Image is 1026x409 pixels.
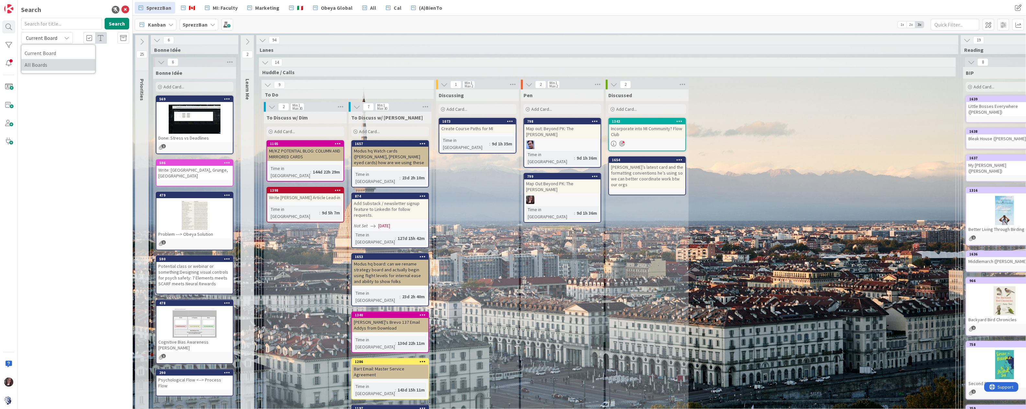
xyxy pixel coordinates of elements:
div: 130d 22h 11m [396,340,426,347]
span: (A)BienTo [419,4,442,12]
div: 1398 [270,188,344,193]
div: 799 [524,174,601,179]
button: Search [105,18,129,29]
div: 874 [352,193,428,199]
div: 1654 [612,158,685,162]
span: 1 [162,240,166,244]
span: Huddle / Calls [262,69,948,75]
span: All Boards [25,60,92,70]
div: 9d 1h 36m [575,210,599,217]
div: 23d 2h 10m [400,174,426,181]
div: 479 [156,192,233,198]
a: 590Potential class or webinar or something:Designing visual controls for psych safety: 7 Elements... [156,256,233,294]
a: All [358,2,380,14]
a: Marketing [243,2,283,14]
div: 1657 [355,142,428,146]
span: 1 [972,235,976,240]
div: 144d 22h 29m [311,168,342,176]
div: 596 [159,161,233,165]
a: 1105MI/KZ POTENTIAL BLOG: COLUMN AND MIRRORED CARDSTime in [GEOGRAPHIC_DATA]:144d 22h 29m [266,140,344,182]
div: Time in [GEOGRAPHIC_DATA] [354,231,395,245]
div: MI/KZ POTENTIAL BLOG: COLUMN AND MIRRORED CARDS [267,147,344,161]
span: Pen [524,92,533,98]
div: 1343 [612,119,685,124]
span: Learn Me [244,79,251,100]
div: 9d 1h 35m [490,140,514,147]
div: Time in [GEOGRAPHIC_DATA] [269,165,310,179]
div: 1105 [270,142,344,146]
div: 1657Modus hq Watch cards ([PERSON_NAME], [PERSON_NAME] eyed cards) how are we using these [352,141,428,167]
a: 1654[PERSON_NAME]’s latest card and the formatting conventions he’s using so we can better coordi... [608,156,686,195]
div: 1073 [442,119,516,124]
a: 1340[PERSON_NAME]'s Brevo 137 Email Addys from DownloadTime in [GEOGRAPHIC_DATA]:130d 22h 11m [351,312,429,353]
span: 2 [535,81,546,88]
div: Time in [GEOGRAPHIC_DATA] [354,336,395,350]
div: 1653 [355,255,428,259]
b: SprezzBan [183,21,208,28]
a: 1657Modus hq Watch cards ([PERSON_NAME], [PERSON_NAME] eyed cards) how are we using theseTime in ... [351,140,429,187]
div: 596Write: [GEOGRAPHIC_DATA], Grunge, [GEOGRAPHIC_DATA] [156,160,233,180]
div: 798 [527,119,601,124]
a: 1653Modus hq board: can we rename strategy board and actually begin using flight levels for inter... [351,253,429,306]
div: 290 [159,370,233,375]
span: Add Card... [163,84,184,90]
a: 479Problem ---> Obeya Solution [156,192,233,250]
div: TD [524,196,601,204]
div: 590 [159,257,233,261]
img: TD [4,378,13,387]
span: MI: Faculty [213,4,238,12]
span: Lanes [260,47,950,53]
div: 798Map out: Beyond PK: The [PERSON_NAME] [524,119,601,139]
a: 1398Write [PERSON_NAME] Article Lead-inTime in [GEOGRAPHIC_DATA]:9d 5h 7m [266,187,344,222]
div: 1657 [352,141,428,147]
a: 1286Bart Email: Master Service AgreementTime in [GEOGRAPHIC_DATA]:143d 15h 11m [351,358,429,400]
span: Current Board [26,35,57,41]
a: 1073Create Course Paths for MITime in [GEOGRAPHIC_DATA]:9d 1h 35m [439,118,516,153]
span: Kanban [148,21,166,28]
div: 590 [156,256,233,262]
span: Support [14,1,29,9]
img: JB [526,141,535,149]
span: 94 [269,36,280,44]
div: 478 [159,301,233,305]
span: Add Card... [531,106,552,112]
span: Discussed [608,92,632,98]
div: 1654 [609,157,685,163]
a: Current Board [21,47,95,59]
div: Time in [GEOGRAPHIC_DATA] [354,171,400,185]
div: Max 2 [549,85,558,88]
a: Cal [382,2,405,14]
a: 799Map Out Beyond PK: The [PERSON_NAME]TDTime in [GEOGRAPHIC_DATA]:9d 1h 36m [524,173,601,223]
div: Max 2 [465,85,473,88]
div: Create Course Paths for MI [439,124,516,133]
div: 290Psychological Flow <--> Process Flow [156,370,233,390]
div: Time in [GEOGRAPHIC_DATA] [526,151,574,165]
div: 143d 15h 11m [396,386,426,393]
div: Cognitive Bias Awareness [PERSON_NAME] [156,338,233,352]
span: Marketing [255,4,279,12]
div: 799Map Out Beyond PK: The [PERSON_NAME] [524,174,601,194]
span: : [395,340,396,347]
div: Map Out Beyond PK: The [PERSON_NAME] [524,179,601,194]
div: Write: [GEOGRAPHIC_DATA], Grunge, [GEOGRAPHIC_DATA] [156,166,233,180]
div: 874Add Substack / newsletter signup feature to LinkedIn for follow requests. [352,193,428,219]
a: 🇨🇦 [177,2,199,14]
span: 25 [136,51,147,58]
span: : [319,209,320,216]
div: 1343 [609,119,685,124]
div: JB [524,141,601,149]
span: : [489,140,490,147]
div: 798 [524,119,601,124]
a: Obeya Global [309,2,356,14]
div: 1398 [267,187,344,193]
span: To Discuss w/ Jim [351,114,423,121]
div: 1073Create Course Paths for MI [439,119,516,133]
img: TD [526,196,535,204]
span: 2 [278,103,289,111]
div: 290 [156,370,233,376]
img: Visit kanbanzone.com [4,4,13,13]
div: 1343Incorporate into MI Community? Flow Club [609,119,685,139]
div: Time in [GEOGRAPHIC_DATA] [526,206,574,220]
span: 1 [162,144,166,148]
div: 1654[PERSON_NAME]’s latest card and the formatting conventions he’s using so we can better coordi... [609,157,685,189]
